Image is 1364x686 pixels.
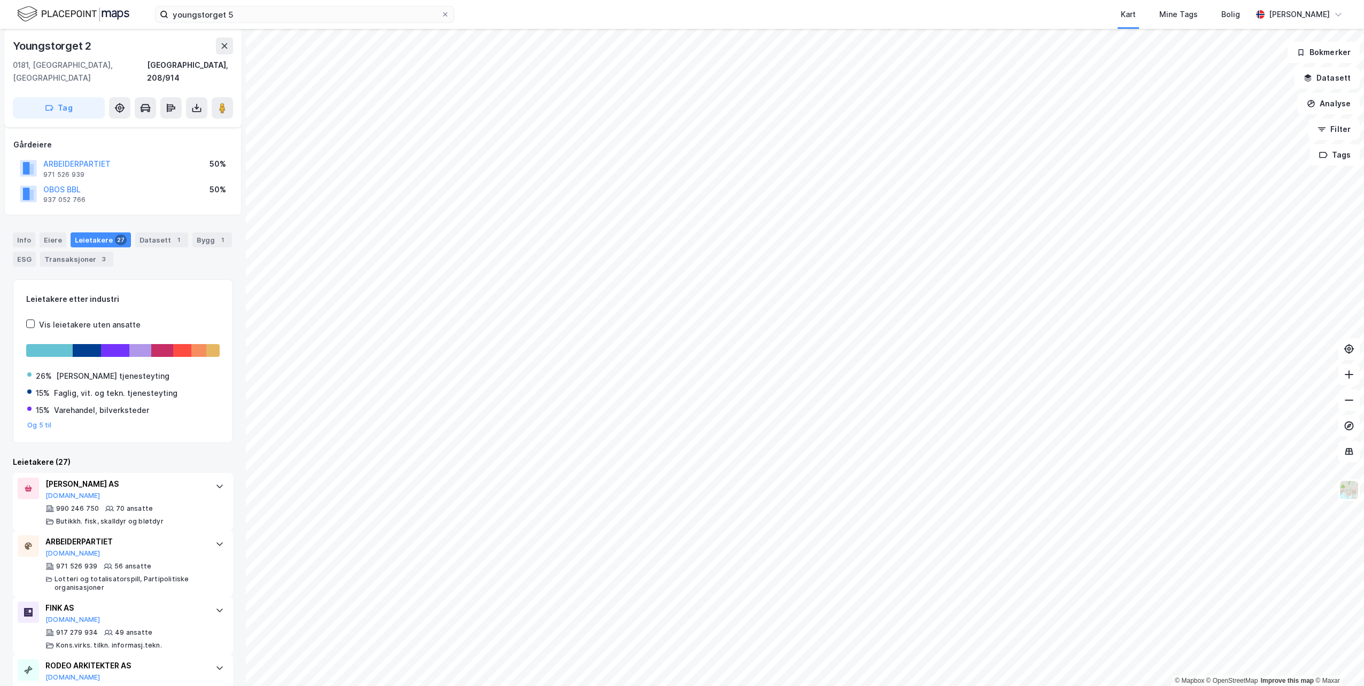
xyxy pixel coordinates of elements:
button: Filter [1308,119,1360,140]
div: 971 526 939 [56,562,97,571]
a: OpenStreetMap [1206,677,1258,684]
div: [GEOGRAPHIC_DATA], 208/914 [147,59,233,84]
input: Søk på adresse, matrikkel, gårdeiere, leietakere eller personer [168,6,441,22]
button: Og 5 til [27,421,52,430]
div: Gårdeiere [13,138,232,151]
button: [DOMAIN_NAME] [45,549,100,558]
div: [PERSON_NAME] AS [45,478,205,490]
div: 49 ansatte [115,628,152,637]
button: Bokmerker [1288,42,1360,63]
div: FINK AS [45,602,205,614]
iframe: Chat Widget [1311,635,1364,686]
div: Transaksjoner [40,252,113,267]
div: 937 052 766 [43,196,86,204]
div: 1 [217,235,228,245]
button: Analyse [1298,93,1360,114]
button: [DOMAIN_NAME] [45,673,100,682]
button: [DOMAIN_NAME] [45,492,100,500]
a: Improve this map [1261,677,1314,684]
div: Lotteri og totalisatorspill, Partipolitiske organisasjoner [55,575,205,592]
button: [DOMAIN_NAME] [45,615,100,624]
div: RODEO ARKITEKTER AS [45,659,205,672]
div: Bolig [1221,8,1240,21]
div: Leietakere [71,232,131,247]
button: Tags [1310,144,1360,166]
div: Leietakere etter industri [26,293,220,306]
div: Leietakere (27) [13,456,233,469]
div: ESG [13,252,36,267]
div: Kart [1121,8,1136,21]
div: Varehandel, bilverksteder [54,404,149,417]
img: Z [1339,480,1359,500]
div: 1 [173,235,184,245]
div: 50% [210,158,226,170]
div: Info [13,232,35,247]
div: Bygg [192,232,232,247]
div: 917 279 934 [56,628,98,637]
div: ARBEIDERPARTIET [45,535,205,548]
img: logo.f888ab2527a4732fd821a326f86c7f29.svg [17,5,129,24]
div: 3 [98,254,109,264]
div: 15% [36,404,50,417]
div: 70 ansatte [116,504,153,513]
div: 990 246 750 [56,504,99,513]
div: Mine Tags [1159,8,1198,21]
div: [PERSON_NAME] tjenesteyting [56,370,169,383]
div: 0181, [GEOGRAPHIC_DATA], [GEOGRAPHIC_DATA] [13,59,147,84]
div: 27 [115,235,127,245]
div: 56 ansatte [114,562,151,571]
div: Youngstorget 2 [13,37,94,54]
div: Butikkh. fisk, skalldyr og bløtdyr [56,517,164,526]
div: Datasett [135,232,188,247]
div: Eiere [40,232,66,247]
button: Tag [13,97,105,119]
div: 26% [36,370,52,383]
a: Mapbox [1175,677,1204,684]
div: Kons.virks. tilkn. informasj.tekn. [56,641,162,650]
div: [PERSON_NAME] [1269,8,1330,21]
button: Datasett [1295,67,1360,89]
div: Faglig, vit. og tekn. tjenesteyting [54,387,177,400]
div: Vis leietakere uten ansatte [39,318,141,331]
div: 15% [36,387,50,400]
div: Kontrollprogram for chat [1311,635,1364,686]
div: 50% [210,183,226,196]
div: 971 526 939 [43,170,84,179]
